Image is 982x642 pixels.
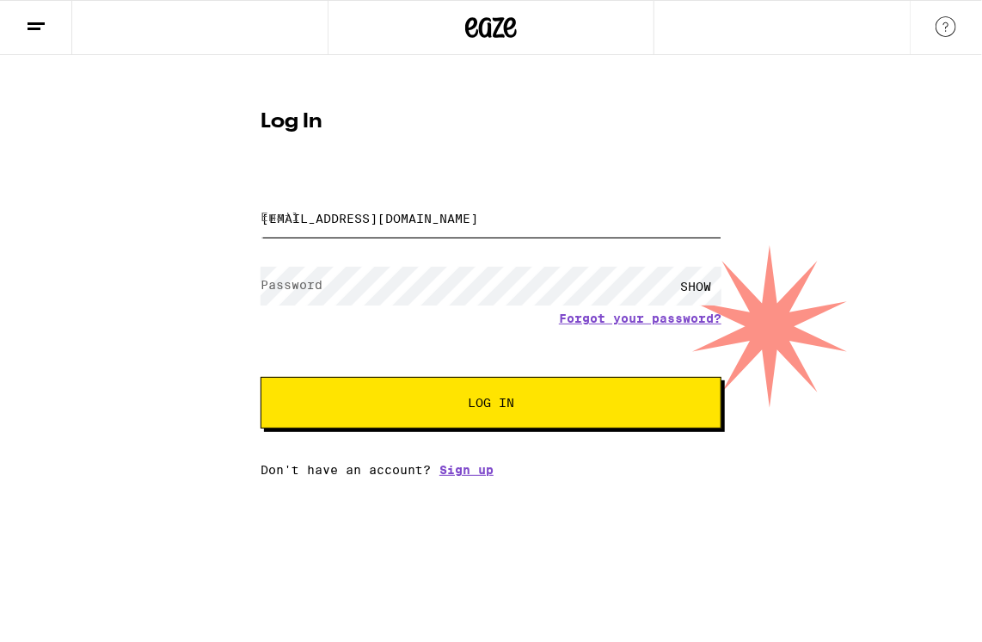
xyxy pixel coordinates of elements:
[439,463,494,477] a: Sign up
[261,377,721,429] button: Log In
[261,199,721,238] input: Email
[468,397,514,409] span: Log In
[670,267,721,306] div: SHOW
[261,210,299,224] label: Email
[10,12,124,26] span: Hi. Need any help?
[261,463,721,477] div: Don't have an account?
[261,278,322,292] label: Password
[559,312,721,325] a: Forgot your password?
[261,112,721,133] h1: Log In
